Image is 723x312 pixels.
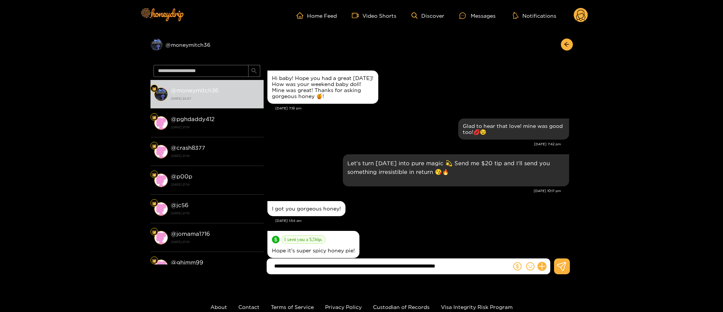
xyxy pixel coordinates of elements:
[352,12,396,19] a: Video Shorts
[275,106,569,111] div: [DATE] 7:18 pm
[459,11,496,20] div: Messages
[511,12,559,19] button: Notifications
[272,75,374,99] div: Hi baby! Hope you had a great [DATE]! How was your weekend baby doll! Mine was great! Thanks for ...
[154,174,168,187] img: conversation
[171,116,215,122] strong: @ pghdaddy412
[238,304,259,310] a: Contact
[171,181,260,188] strong: [DATE] 21:19
[373,304,430,310] a: Custodian of Records
[171,144,205,151] strong: @ crash8377
[248,65,260,77] button: search
[171,152,260,159] strong: [DATE] 21:19
[463,123,565,135] div: Glad to hear that love! mine was good too!💋😉
[154,116,168,130] img: conversation
[272,236,279,243] span: dollar-circle
[150,38,264,51] div: @moneymitch36
[152,201,157,206] img: Fan Level
[347,159,565,176] p: Let’s turn [DATE] into pure magic 💫 Send me $20 tip and I’ll send you something irresistible in r...
[152,230,157,234] img: Fan Level
[171,173,192,180] strong: @ p00p
[275,218,569,223] div: [DATE] 1:54 am
[343,154,569,186] div: Sep. 29, 10:17 pm
[512,261,523,272] button: dollar
[267,141,561,147] div: [DATE] 7:42 pm
[171,259,203,266] strong: @ ghimm99
[152,144,157,148] img: Fan Level
[152,172,157,177] img: Fan Level
[154,260,168,273] img: conversation
[526,262,534,271] span: smile
[152,115,157,120] img: Fan Level
[171,95,260,102] strong: [DATE] 22:07
[458,118,569,140] div: Sep. 29, 7:42 pm
[152,258,157,263] img: Fan Level
[171,87,219,94] strong: @ moneymitch36
[325,304,362,310] a: Privacy Policy
[561,38,573,51] button: arrow-left
[171,202,189,208] strong: @ jc56
[267,231,359,258] div: Sep. 30, 1:55 am
[272,206,341,212] div: I got you gorgeous honey!
[171,210,260,217] strong: [DATE] 21:19
[267,201,345,216] div: Sep. 30, 1:54 am
[171,238,260,245] strong: [DATE] 21:19
[267,71,378,104] div: Sep. 29, 7:18 pm
[352,12,362,19] span: video-camera
[564,41,569,48] span: arrow-left
[296,12,307,19] span: home
[152,86,157,91] img: Fan Level
[271,304,314,310] a: Terms of Service
[411,12,444,19] a: Discover
[171,231,210,237] strong: @ jomama1716
[154,88,168,101] img: conversation
[513,262,522,271] span: dollar
[210,304,227,310] a: About
[441,304,513,310] a: Visa Integrity Risk Program
[154,202,168,216] img: conversation
[154,231,168,244] img: conversation
[154,145,168,158] img: conversation
[272,247,355,254] div: Hope it’s super spicy honey pie!
[267,188,561,194] div: [DATE] 10:17 pm
[281,235,325,244] span: I sent you a $ 21 tip.
[296,12,337,19] a: Home Feed
[171,124,260,131] strong: [DATE] 21:19
[251,68,257,74] span: search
